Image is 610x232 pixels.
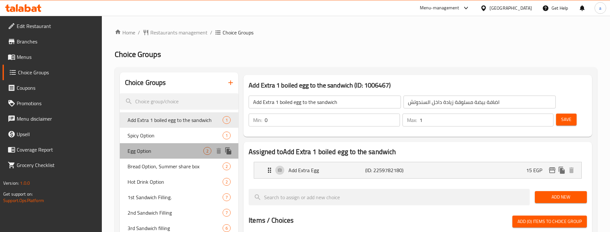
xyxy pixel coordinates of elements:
a: Coupons [3,80,102,96]
a: Menus [3,49,102,65]
input: search [249,189,530,205]
a: Menu disclaimer [3,111,102,126]
div: Menu-management [420,4,459,12]
p: (ID: 2259782180) [365,166,416,174]
p: Max: [407,116,417,124]
span: 7 [223,194,230,200]
div: Egg Option2deleteduplicate [120,143,239,159]
span: 7 [223,210,230,216]
span: Bread Option, Summer share box [128,162,223,170]
span: 2nd Sandwich Filling [128,209,223,217]
p: Add Extra Egg [288,166,365,174]
a: Edit Restaurant [3,18,102,34]
button: edit [547,165,557,175]
span: Coupons [17,84,97,92]
span: Choice Groups [115,47,161,61]
span: Upsell [17,130,97,138]
div: 1st Sandwich Filling.7 [120,190,239,205]
span: Get support on: [3,190,33,198]
div: Add Extra 1 boiled egg to the sandwich1 [120,112,239,128]
span: Grocery Checklist [17,161,97,169]
a: Home [115,29,135,36]
span: 2 [204,148,211,154]
div: [GEOGRAPHIC_DATA] [490,5,532,12]
span: Menus [17,53,97,61]
button: Add (0) items to choice group [512,216,587,227]
p: Min: [253,116,262,124]
span: Version: [3,179,19,187]
span: 1 [223,117,230,123]
span: Promotions [17,99,97,107]
a: Branches [3,34,102,49]
span: 1 [223,133,230,139]
div: Choices [223,178,231,186]
span: Save [561,116,571,124]
span: Add New [540,193,582,201]
h3: Add Extra 1 boiled egg to the sandwich (ID: 1006467) [249,80,587,90]
li: / [210,29,212,36]
div: Choices [203,147,211,155]
span: Add (0) items to choice group [517,218,582,226]
p: 15 EGP [526,166,547,174]
button: duplicate [557,165,567,175]
span: Egg Option [128,147,203,155]
span: Menu disclaimer [17,115,97,123]
div: Choices [223,224,231,232]
div: 2nd Sandwich Filling7 [120,205,239,220]
span: 6 [223,225,230,231]
div: Choices [223,209,231,217]
a: Grocery Checklist [3,157,102,173]
button: Save [556,114,577,125]
div: Choices [223,132,231,139]
span: a [599,5,601,12]
span: Choice Groups [18,69,97,76]
a: Restaurants management [143,29,208,36]
div: Choices [223,116,231,124]
span: Spicy Option [128,132,223,139]
nav: breadcrumb [115,29,597,36]
span: 2 [223,163,230,170]
button: Add New [535,191,587,203]
h2: Items / Choices [249,216,294,225]
span: 1.0.0 [20,179,30,187]
div: Bread Option, Summer share box2 [120,159,239,174]
span: 1st Sandwich Filling. [128,193,223,201]
a: Choice Groups [3,65,102,80]
div: Spicy Option1 [120,128,239,143]
span: Restaurants management [150,29,208,36]
span: Add Extra 1 boiled egg to the sandwich [128,116,223,124]
span: Hot Drink Option [128,178,223,186]
li: Expand [249,159,587,181]
span: 3rd Sandwich filling [128,224,223,232]
h2: Choice Groups [125,78,166,88]
a: Upsell [3,126,102,142]
div: Expand [254,162,581,178]
span: Choice Groups [223,29,253,36]
button: duplicate [224,146,233,156]
a: Promotions [3,96,102,111]
h2: Assigned to Add Extra 1 boiled egg to the sandwich [249,147,587,157]
div: Choices [223,162,231,170]
button: delete [567,165,576,175]
div: Hot Drink Option2 [120,174,239,190]
span: Edit Restaurant [17,22,97,30]
li: / [138,29,140,36]
a: Support.OpsPlatform [3,196,44,205]
div: Choices [223,193,231,201]
a: Coverage Report [3,142,102,157]
span: 2 [223,179,230,185]
span: Branches [17,38,97,45]
button: delete [214,146,224,156]
input: search [120,93,239,110]
span: Coverage Report [17,146,97,153]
